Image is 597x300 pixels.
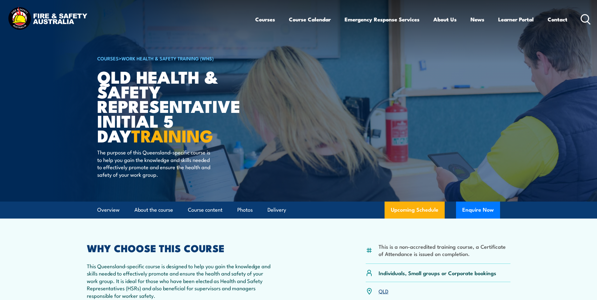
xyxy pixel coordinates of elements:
[379,243,510,258] li: This is a non-accredited training course, a Certificate of Attendance is issued on completion.
[237,202,253,218] a: Photos
[379,287,388,295] a: QLD
[131,122,213,148] strong: TRAINING
[385,202,445,219] a: Upcoming Schedule
[289,11,331,28] a: Course Calendar
[97,202,120,218] a: Overview
[87,262,271,299] p: This Queensland-specific course is designed to help you gain the knowledge and skills needed to e...
[97,148,212,178] p: The purpose of this Queensland-specific course is to help you gain the knowledge and skills neede...
[433,11,457,28] a: About Us
[188,202,222,218] a: Course content
[498,11,534,28] a: Learner Portal
[548,11,567,28] a: Contact
[268,202,286,218] a: Delivery
[345,11,420,28] a: Emergency Response Services
[87,243,271,252] h2: WHY CHOOSE THIS COURSE
[470,11,484,28] a: News
[97,55,119,62] a: COURSES
[134,202,173,218] a: About the course
[255,11,275,28] a: Courses
[97,69,253,143] h1: QLD Health & Safety Representative Initial 5 Day
[456,202,500,219] button: Enquire Now
[379,269,496,276] p: Individuals, Small groups or Corporate bookings
[97,54,253,62] h6: >
[121,55,214,62] a: Work Health & Safety Training (WHS)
